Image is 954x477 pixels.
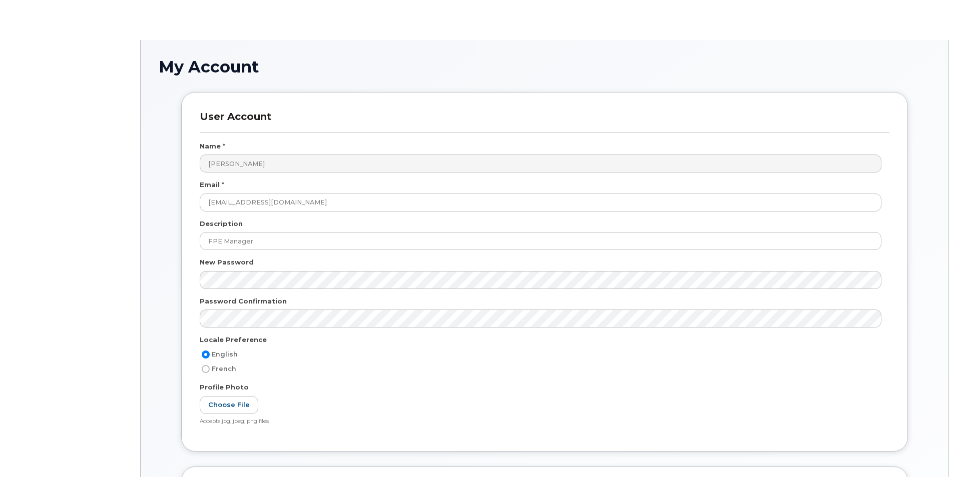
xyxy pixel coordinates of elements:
[212,365,236,372] span: French
[200,335,267,344] label: Locale Preference
[200,296,287,306] label: Password Confirmation
[200,257,254,267] label: New Password
[202,350,210,358] input: English
[200,418,881,425] div: Accepts jpg, jpeg, png files
[200,110,889,132] h3: User Account
[202,365,210,373] input: French
[200,219,243,228] label: Description
[200,180,224,189] label: Email *
[200,396,258,414] label: Choose File
[159,58,930,75] h1: My Account
[200,141,225,151] label: Name *
[212,350,238,358] span: English
[200,382,249,392] label: Profile Photo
